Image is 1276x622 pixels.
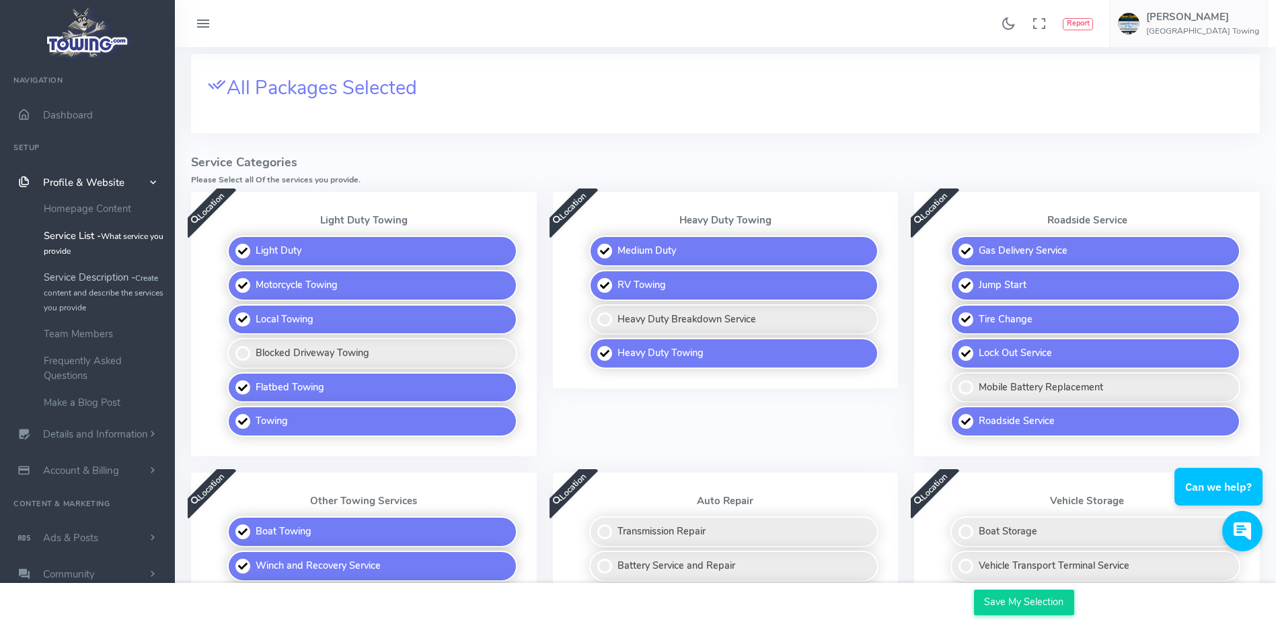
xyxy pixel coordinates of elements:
p: Roadside Service [930,215,1244,226]
h6: [GEOGRAPHIC_DATA] Towing [1146,27,1259,36]
span: Ads & Posts [43,531,98,545]
a: Service Description -Create content and describe the services you provide [34,264,175,320]
label: Lock Out Service [950,338,1240,369]
label: Heavy Duty Breakdown Service [589,304,879,335]
label: Tire Change [950,304,1240,335]
small: Create content and describe the services you provide [44,273,163,313]
p: Vehicle Storage [930,495,1244,506]
img: logo [42,4,133,61]
span: All Packages Selected [227,75,417,101]
a: Make a Blog Post [34,389,175,416]
p: Light Duty Towing [207,215,521,226]
label: Heavy Duty Towing [589,338,879,369]
label: Winch and Recovery Service [227,551,517,582]
h4: Service Categories [191,156,1260,170]
label: Jump Start [950,270,1240,301]
h6: Please Select all Of the services you provide. [191,176,1260,184]
span: Location [901,180,959,238]
span: Community [43,567,95,581]
label: Boat Towing [227,516,517,547]
label: Motorcycle Towing [227,270,517,301]
p: Heavy Duty Towing [569,215,883,226]
label: Blocked Driveway Towing [227,338,517,369]
h5: [PERSON_NAME] [1146,11,1259,22]
label: Roadside Service [950,406,1240,437]
p: Other Towing Services [207,495,521,506]
label: RV Towing [589,270,879,301]
span: Location [540,460,598,518]
span: Location [178,180,236,238]
label: Light Duty [227,236,517,267]
label: Battery Service and Repair [589,551,879,582]
span: Details and Information [43,428,148,442]
button: Report [1063,18,1093,30]
span: Location [901,460,959,518]
span: Location [540,180,598,238]
a: Frequently Asked Questions [34,347,175,389]
label: Medium Duty [589,236,879,267]
a: All Packages Selected [207,70,1244,102]
iframe: Conversations [1164,431,1276,565]
span: Dashboard [43,108,93,122]
label: Boat Storage [950,516,1240,547]
small: What service you provide [44,231,163,256]
label: Mobile Battery Replacement [950,372,1240,403]
p: Auto Repair [569,495,883,506]
label: Vehicle Transport Terminal Service [950,551,1240,582]
input: Save My Selection [974,590,1074,615]
span: Location [178,460,236,518]
img: user-image [1118,13,1139,34]
label: Flatbed Towing [227,372,517,403]
label: Gas Delivery Service [950,236,1240,267]
label: Transmission Repair [589,516,879,547]
a: Team Members [34,320,175,347]
span: Profile & Website [43,176,124,189]
a: Service List -What service you provide [34,222,175,264]
label: Towing [227,406,517,437]
span: Account & Billing [43,464,119,477]
a: Homepage Content [34,195,175,222]
label: Local Towing [227,304,517,335]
